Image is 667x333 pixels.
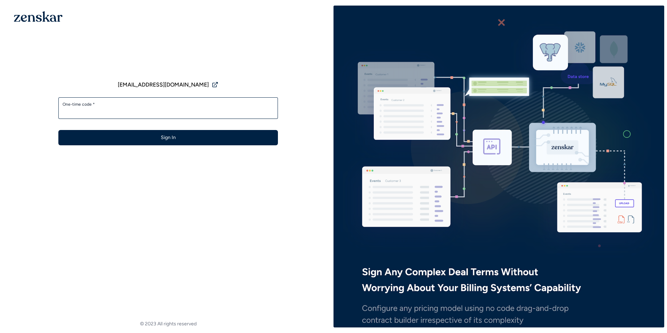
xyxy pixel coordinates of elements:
[63,101,274,107] label: One-time code *
[14,11,63,22] img: 1OGAJ2xQqyY4LXKgY66KYq0eOWRCkrZdAb3gUhuVAqdWPZE9SRJmCz+oDMSn4zDLXe31Ii730ItAGKgCKgCCgCikA4Av8PJUP...
[58,130,278,145] button: Sign In
[3,320,333,327] footer: © 2023 All rights reserved
[118,81,209,89] span: [EMAIL_ADDRESS][DOMAIN_NAME]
